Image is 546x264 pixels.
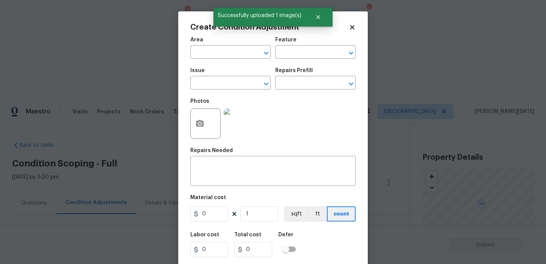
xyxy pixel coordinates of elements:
h5: Issue [190,68,205,73]
button: sqft [284,206,308,222]
h5: Defer [278,232,293,237]
h5: Labor cost [190,232,219,237]
h5: Total cost [234,232,261,237]
button: Close [306,9,331,25]
h5: Repairs Prefill [275,68,313,73]
button: count [327,206,356,222]
span: Successfully uploaded 1 image(s) [213,8,306,24]
h5: Photos [190,99,209,104]
button: ft [308,206,327,222]
button: Open [261,79,271,89]
h5: Repairs Needed [190,148,233,153]
button: Open [346,79,356,89]
button: Open [346,48,356,58]
button: Open [261,48,271,58]
h5: Material cost [190,195,226,200]
h5: Area [190,37,203,42]
h2: Create Condition Adjustment [190,24,349,31]
h5: Feature [275,37,297,42]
